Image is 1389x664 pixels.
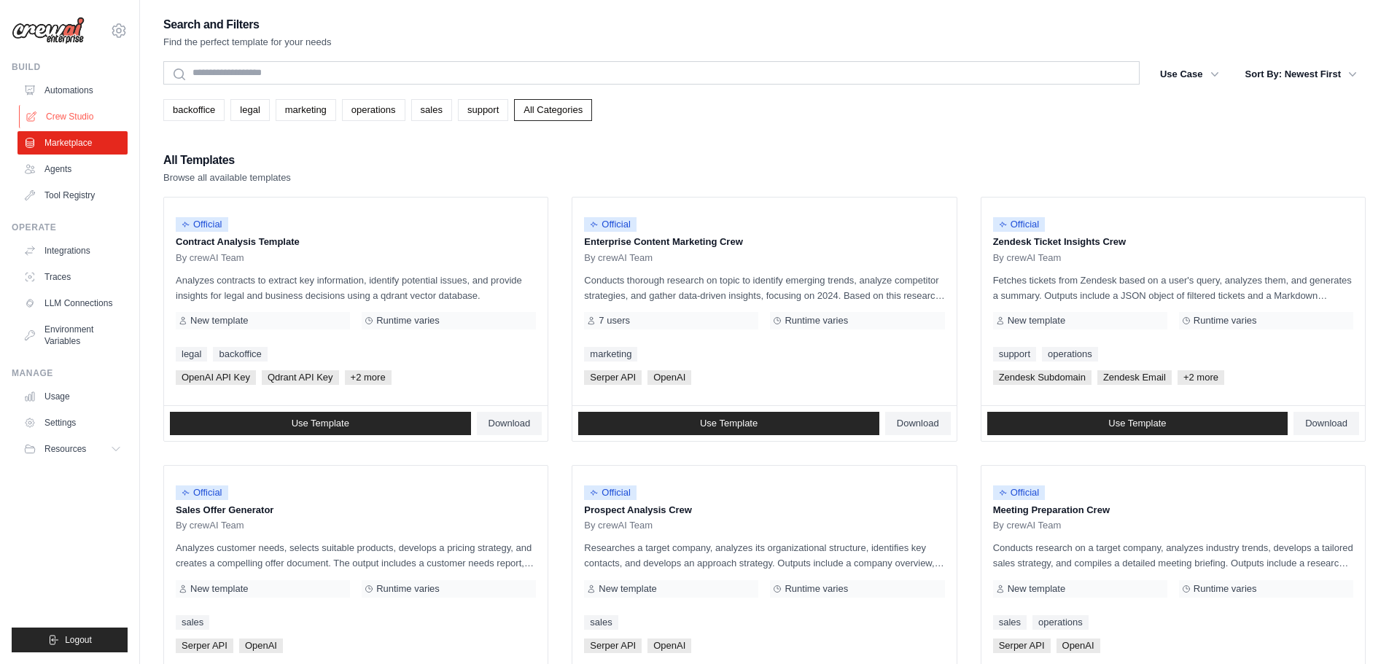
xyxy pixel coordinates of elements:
[897,418,939,429] span: Download
[584,347,637,362] a: marketing
[1194,315,1257,327] span: Runtime varies
[987,412,1288,435] a: Use Template
[12,367,128,379] div: Manage
[176,347,207,362] a: legal
[190,583,248,595] span: New template
[584,540,944,571] p: Researches a target company, analyzes its organizational structure, identifies key contacts, and ...
[376,315,440,327] span: Runtime varies
[993,370,1092,385] span: Zendesk Subdomain
[17,157,128,181] a: Agents
[1108,418,1166,429] span: Use Template
[176,520,244,531] span: By crewAI Team
[163,150,291,171] h2: All Templates
[993,503,1353,517] p: Meeting Preparation Crew
[1194,583,1257,595] span: Runtime varies
[176,370,256,385] span: OpenAI API Key
[176,235,536,249] p: Contract Analysis Template
[584,485,637,500] span: Official
[1151,61,1228,87] button: Use Case
[17,385,128,408] a: Usage
[578,412,879,435] a: Use Template
[584,235,944,249] p: Enterprise Content Marketing Crew
[176,252,244,264] span: By crewAI Team
[993,638,1051,653] span: Serper API
[176,638,233,653] span: Serper API
[514,99,592,121] a: All Categories
[993,217,1046,232] span: Official
[1057,638,1100,653] span: OpenAI
[489,418,531,429] span: Download
[993,347,1036,362] a: support
[176,217,228,232] span: Official
[993,520,1062,531] span: By crewAI Team
[1042,347,1098,362] a: operations
[12,628,128,652] button: Logout
[190,315,248,327] span: New template
[163,99,225,121] a: backoffice
[1008,583,1065,595] span: New template
[345,370,392,385] span: +2 more
[17,292,128,315] a: LLM Connections
[292,418,349,429] span: Use Template
[584,217,637,232] span: Official
[176,503,536,517] p: Sales Offer Generator
[584,615,618,630] a: sales
[1008,315,1065,327] span: New template
[647,638,691,653] span: OpenAI
[176,615,209,630] a: sales
[170,412,471,435] a: Use Template
[1178,370,1224,385] span: +2 more
[458,99,508,121] a: support
[163,15,332,35] h2: Search and Filters
[584,520,653,531] span: By crewAI Team
[12,17,85,44] img: Logo
[1293,412,1359,435] a: Download
[17,265,128,289] a: Traces
[376,583,440,595] span: Runtime varies
[19,105,129,128] a: Crew Studio
[230,99,269,121] a: legal
[44,443,86,455] span: Resources
[411,99,452,121] a: sales
[584,273,944,303] p: Conducts thorough research on topic to identify emerging trends, analyze competitor strategies, a...
[17,184,128,207] a: Tool Registry
[599,315,630,327] span: 7 users
[993,615,1027,630] a: sales
[17,411,128,434] a: Settings
[262,370,339,385] span: Qdrant API Key
[785,583,848,595] span: Runtime varies
[1032,615,1089,630] a: operations
[885,412,951,435] a: Download
[176,540,536,571] p: Analyzes customer needs, selects suitable products, develops a pricing strategy, and creates a co...
[12,222,128,233] div: Operate
[17,239,128,262] a: Integrations
[993,273,1353,303] p: Fetches tickets from Zendesk based on a user's query, analyzes them, and generates a summary. Out...
[176,273,536,303] p: Analyzes contracts to extract key information, identify potential issues, and provide insights fo...
[993,252,1062,264] span: By crewAI Team
[17,318,128,353] a: Environment Variables
[1097,370,1172,385] span: Zendesk Email
[65,634,92,646] span: Logout
[163,35,332,50] p: Find the perfect template for your needs
[17,131,128,155] a: Marketplace
[276,99,336,121] a: marketing
[993,540,1353,571] p: Conducts research on a target company, analyzes industry trends, develops a tailored sales strate...
[785,315,848,327] span: Runtime varies
[1237,61,1366,87] button: Sort By: Newest First
[17,79,128,102] a: Automations
[647,370,691,385] span: OpenAI
[477,412,542,435] a: Download
[584,503,944,517] p: Prospect Analysis Crew
[342,99,405,121] a: operations
[17,437,128,461] button: Resources
[993,485,1046,500] span: Official
[12,61,128,73] div: Build
[993,235,1353,249] p: Zendesk Ticket Insights Crew
[599,583,656,595] span: New template
[700,418,758,429] span: Use Template
[584,638,642,653] span: Serper API
[1305,418,1347,429] span: Download
[176,485,228,500] span: Official
[163,171,291,185] p: Browse all available templates
[213,347,267,362] a: backoffice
